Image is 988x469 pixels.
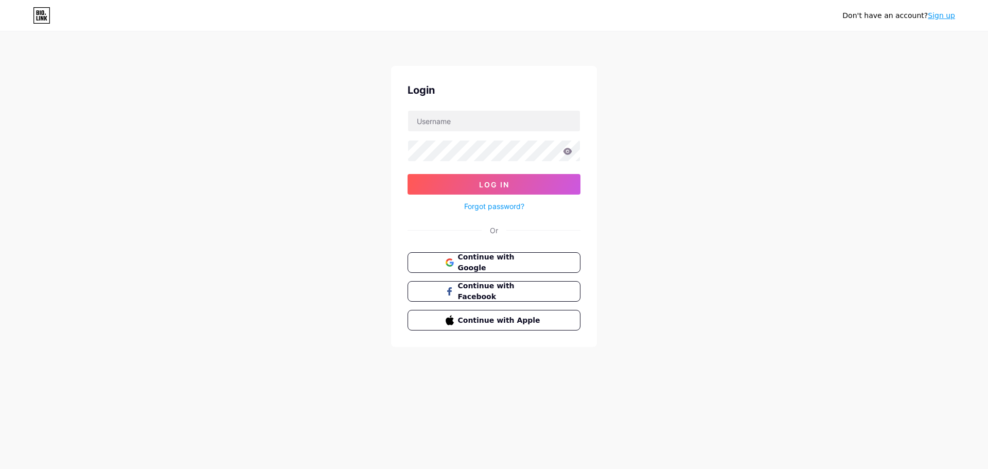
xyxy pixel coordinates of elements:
[842,10,955,21] div: Don't have an account?
[458,252,543,273] span: Continue with Google
[408,281,580,302] button: Continue with Facebook
[464,201,524,212] a: Forgot password?
[458,315,543,326] span: Continue with Apple
[458,281,543,302] span: Continue with Facebook
[408,174,580,195] button: Log In
[408,252,580,273] button: Continue with Google
[408,111,580,131] input: Username
[490,225,498,236] div: Or
[408,82,580,98] div: Login
[479,180,509,189] span: Log In
[408,310,580,331] button: Continue with Apple
[928,11,955,20] a: Sign up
